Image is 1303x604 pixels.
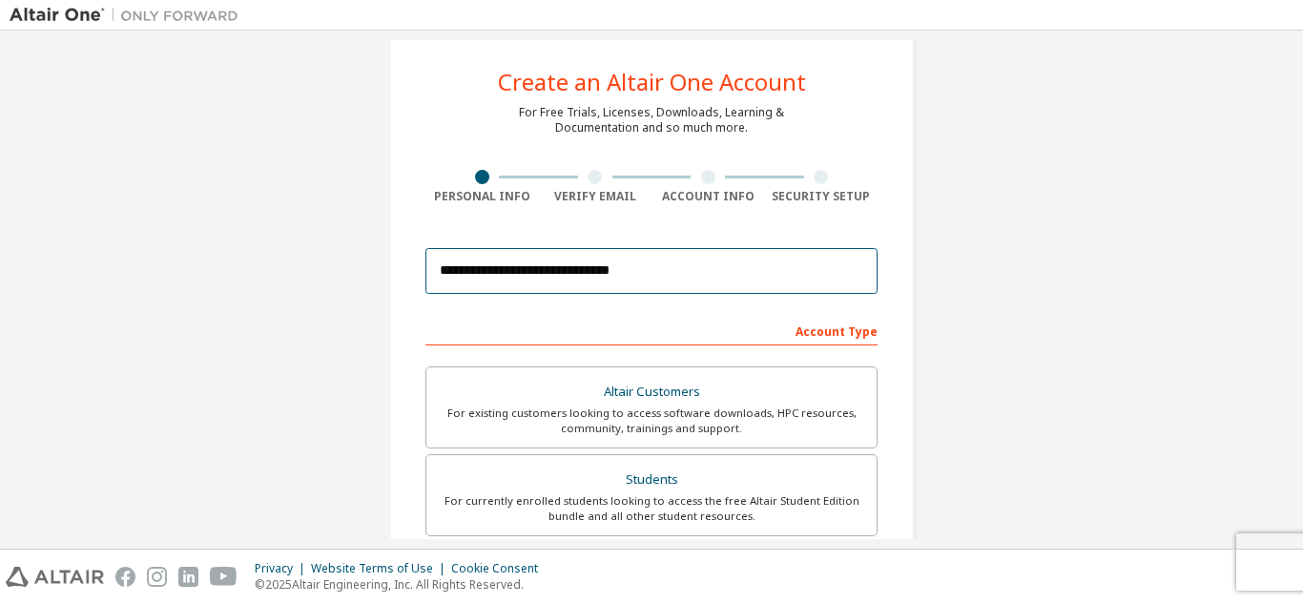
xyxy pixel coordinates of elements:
[255,561,311,576] div: Privacy
[255,576,549,593] p: © 2025 Altair Engineering, Inc. All Rights Reserved.
[451,561,549,576] div: Cookie Consent
[438,379,865,406] div: Altair Customers
[425,315,878,345] div: Account Type
[115,567,135,587] img: facebook.svg
[6,567,104,587] img: altair_logo.svg
[311,561,451,576] div: Website Terms of Use
[438,467,865,493] div: Students
[147,567,167,587] img: instagram.svg
[425,189,539,204] div: Personal Info
[498,71,806,94] div: Create an Altair One Account
[178,567,198,587] img: linkedin.svg
[539,189,652,204] div: Verify Email
[438,493,865,524] div: For currently enrolled students looking to access the free Altair Student Edition bundle and all ...
[210,567,238,587] img: youtube.svg
[519,105,784,135] div: For Free Trials, Licenses, Downloads, Learning & Documentation and so much more.
[438,406,865,436] div: For existing customers looking to access software downloads, HPC resources, community, trainings ...
[10,6,248,25] img: Altair One
[651,189,765,204] div: Account Info
[765,189,879,204] div: Security Setup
